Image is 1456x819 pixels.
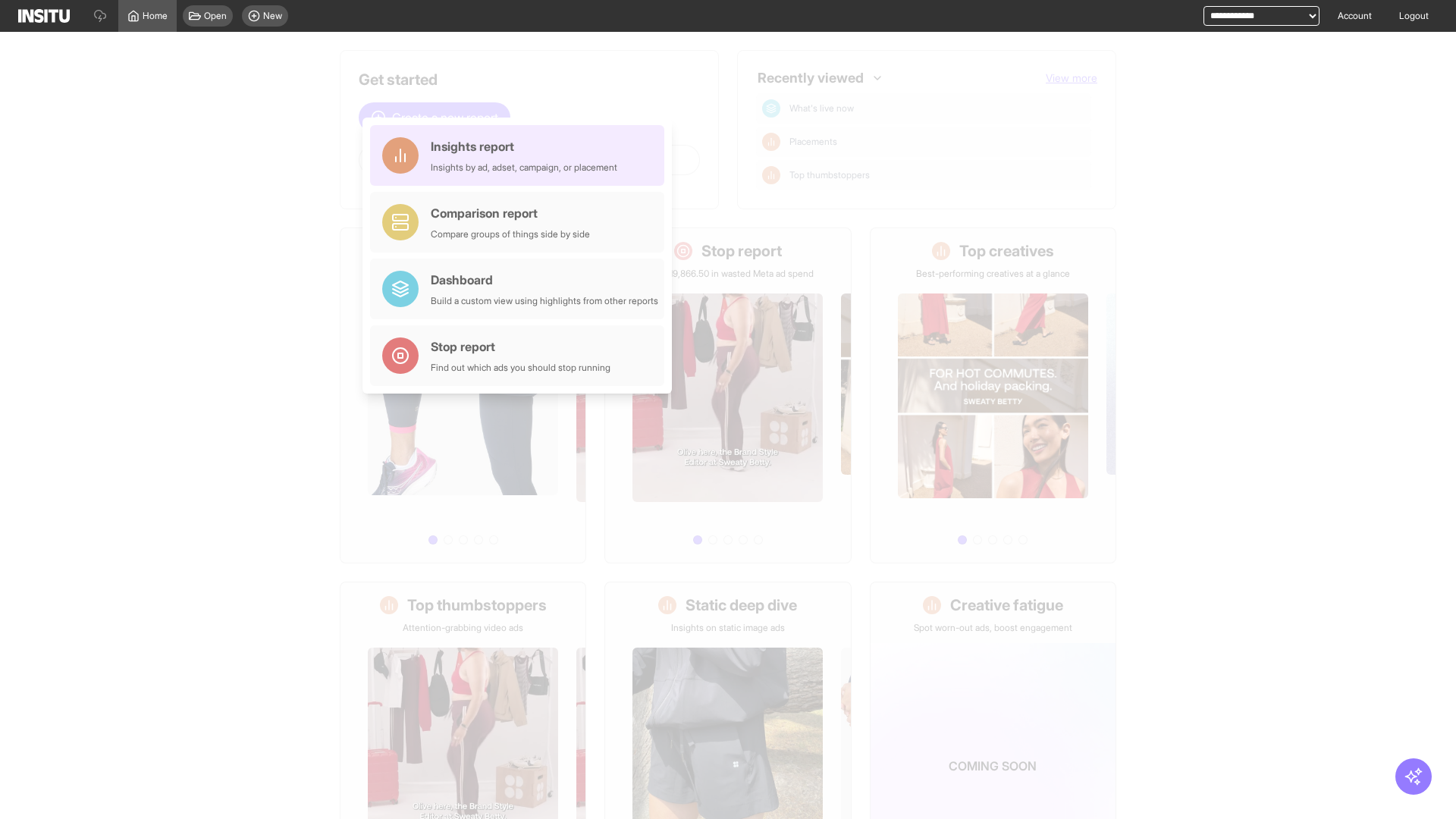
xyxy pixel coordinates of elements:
[431,228,590,240] div: Compare groups of things side by side
[431,162,617,174] div: Insights by ad, adset, campaign, or placement
[431,362,610,374] div: Find out which ads you should stop running
[431,137,617,155] div: Insights report
[431,295,658,307] div: Build a custom view using highlights from other reports
[143,10,168,22] span: Home
[204,10,227,22] span: Open
[263,10,282,22] span: New
[18,9,70,23] img: Logo
[431,271,658,289] div: Dashboard
[431,337,610,356] div: Stop report
[431,204,590,222] div: Comparison report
